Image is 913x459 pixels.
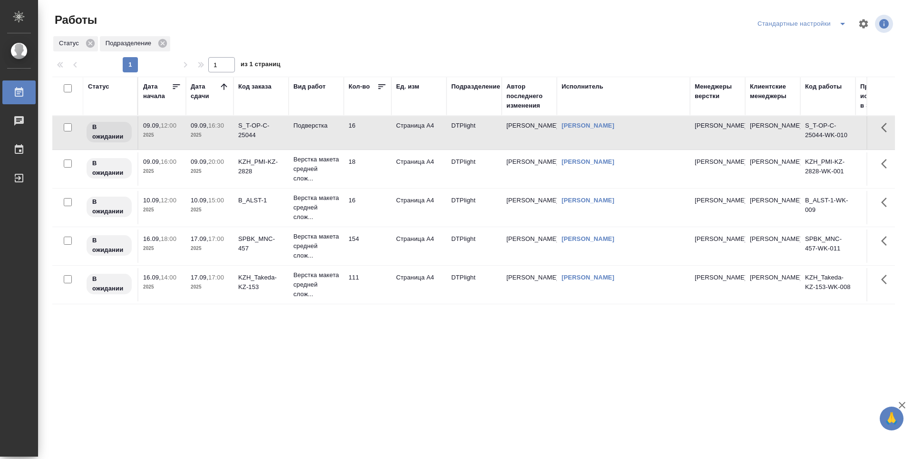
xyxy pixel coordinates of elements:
[238,234,284,253] div: SPBK_MNC-457
[447,116,502,150] td: DTPlight
[143,282,181,292] p: 2025
[143,235,161,242] p: 16.09,
[238,273,284,292] div: KZH_Takeda-KZ-153
[349,82,370,91] div: Кол-во
[745,191,800,224] td: [PERSON_NAME]
[86,196,133,218] div: Исполнитель назначен, приступать к работе пока рано
[391,116,447,150] td: Страница А4
[143,205,181,215] p: 2025
[143,197,161,204] p: 10.09,
[451,82,500,91] div: Подразделение
[800,191,855,224] td: B_ALST-1-WK-009
[800,268,855,301] td: KZH_Takeda-KZ-153-WK-008
[86,157,133,180] div: Исполнитель назначен, приступать к работе пока рано
[745,268,800,301] td: [PERSON_NAME]
[143,158,161,165] p: 09.09,
[208,122,224,129] p: 16:30
[875,191,898,214] button: Здесь прячутся важные кнопки
[562,274,614,281] a: [PERSON_NAME]
[800,152,855,186] td: KZH_PMI-KZ-2828-WK-001
[293,155,339,183] p: Верстка макета средней слож...
[106,39,155,48] p: Подразделение
[805,82,842,91] div: Код работы
[143,244,181,253] p: 2025
[92,159,126,178] p: В ожидании
[875,152,898,175] button: Здесь прячутся важные кнопки
[161,158,176,165] p: 16:00
[191,205,229,215] p: 2025
[875,229,898,252] button: Здесь прячутся важные кнопки
[100,36,170,51] div: Подразделение
[695,273,740,282] p: [PERSON_NAME]
[344,116,391,150] td: 16
[695,121,740,130] p: [PERSON_NAME]
[238,82,272,91] div: Код заказа
[875,268,898,291] button: Здесь прячутся важные кнопки
[502,116,557,150] td: [PERSON_NAME]
[562,158,614,165] a: [PERSON_NAME]
[875,116,898,139] button: Здесь прячутся важные кнопки
[391,191,447,224] td: Страница А4
[191,82,219,101] div: Дата сдачи
[391,152,447,186] td: Страница А4
[191,167,229,176] p: 2025
[208,235,224,242] p: 17:00
[241,59,281,72] span: из 1 страниц
[92,236,126,255] p: В ожидании
[880,407,903,430] button: 🙏
[161,235,176,242] p: 18:00
[143,274,161,281] p: 16.09,
[562,122,614,129] a: [PERSON_NAME]
[293,193,339,222] p: Верстка макета средней слож...
[293,232,339,260] p: Верстка макета средней слож...
[86,121,133,143] div: Исполнитель назначен, приступать к работе пока рано
[191,235,208,242] p: 17.09,
[447,268,502,301] td: DTPlight
[695,234,740,244] p: [PERSON_NAME]
[860,82,903,110] div: Прогресс исполнителя в SC
[53,36,98,51] div: Статус
[238,157,284,176] div: KZH_PMI-KZ-2828
[344,191,391,224] td: 16
[562,197,614,204] a: [PERSON_NAME]
[502,229,557,263] td: [PERSON_NAME]
[293,82,326,91] div: Вид работ
[750,82,796,101] div: Клиентские менеджеры
[502,191,557,224] td: [PERSON_NAME]
[391,268,447,301] td: Страница А4
[52,12,97,28] span: Работы
[562,235,614,242] a: [PERSON_NAME]
[800,229,855,263] td: SPBK_MNC-457-WK-011
[191,122,208,129] p: 09.09,
[447,229,502,263] td: DTPlight
[191,197,208,204] p: 10.09,
[59,39,82,48] p: Статус
[502,152,557,186] td: [PERSON_NAME]
[191,158,208,165] p: 09.09,
[161,122,176,129] p: 12:00
[86,234,133,257] div: Исполнитель назначен, приступать к работе пока рано
[92,122,126,141] p: В ожидании
[293,270,339,299] p: Верстка макета средней слож...
[344,268,391,301] td: 111
[344,229,391,263] td: 154
[562,82,603,91] div: Исполнитель
[92,197,126,216] p: В ожидании
[293,121,339,130] p: Подверстка
[695,157,740,167] p: [PERSON_NAME]
[143,122,161,129] p: 09.09,
[447,191,502,224] td: DTPlight
[143,130,181,140] p: 2025
[143,82,172,101] div: Дата начала
[396,82,419,91] div: Ед. изм
[238,121,284,140] div: S_T-OP-C-25044
[92,274,126,293] p: В ожидании
[143,167,181,176] p: 2025
[161,274,176,281] p: 14:00
[208,197,224,204] p: 15:00
[191,244,229,253] p: 2025
[506,82,552,110] div: Автор последнего изменения
[755,16,852,31] div: split button
[875,15,895,33] span: Посмотреть информацию
[238,196,284,205] div: B_ALST-1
